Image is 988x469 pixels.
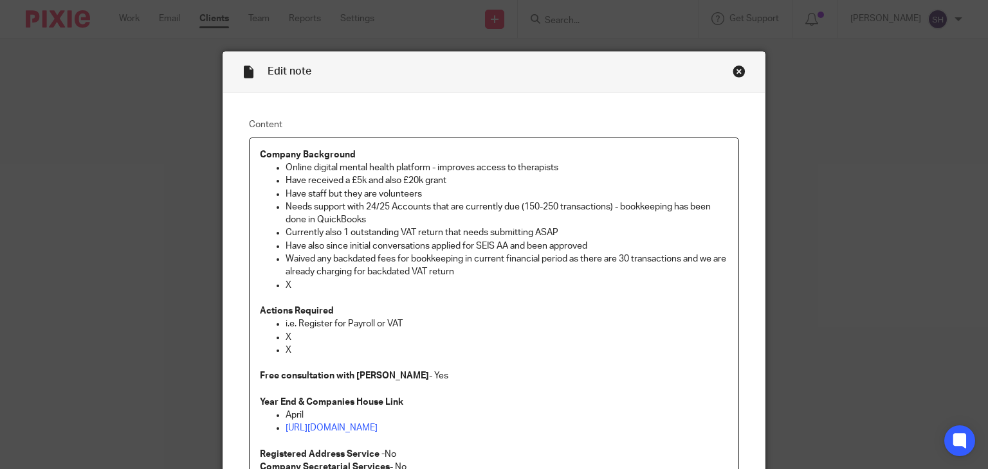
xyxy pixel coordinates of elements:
[249,118,740,131] label: Content
[286,331,729,344] p: X
[286,240,729,252] p: Have also since initial conversations applied for SEIS AA and been approved
[286,252,729,279] p: Waived any backdated fees for bookkeeping in current financial period as there are 30 transaction...
[268,66,311,76] span: Edit note
[733,65,746,78] div: Close this dialog window
[286,344,729,357] p: X
[286,423,378,432] a: [URL][DOMAIN_NAME]
[286,226,729,239] p: Currently also 1 outstanding VAT return that needs submitting ASAP
[286,161,729,174] p: Online digital mental health platform - improves access to therapists
[260,306,334,315] strong: Actions Required
[286,409,729,421] p: April
[286,200,729,227] p: Needs support with 24/25 Accounts that are currently due (150-250 transactions) - bookkeeping has...
[286,317,729,330] p: i.e. Register for Payroll or VAT
[260,150,356,159] strong: Company Background
[260,369,729,382] p: - Yes
[260,371,429,380] strong: Free consultation with [PERSON_NAME]
[286,174,729,187] p: Have received a £5k and also £20k grant
[260,398,403,407] strong: Year End & Companies House Link
[260,450,385,459] strong: Registered Address Service -
[260,448,729,461] p: No
[286,279,729,292] p: X
[286,188,729,200] p: Have staff but they are volunteers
